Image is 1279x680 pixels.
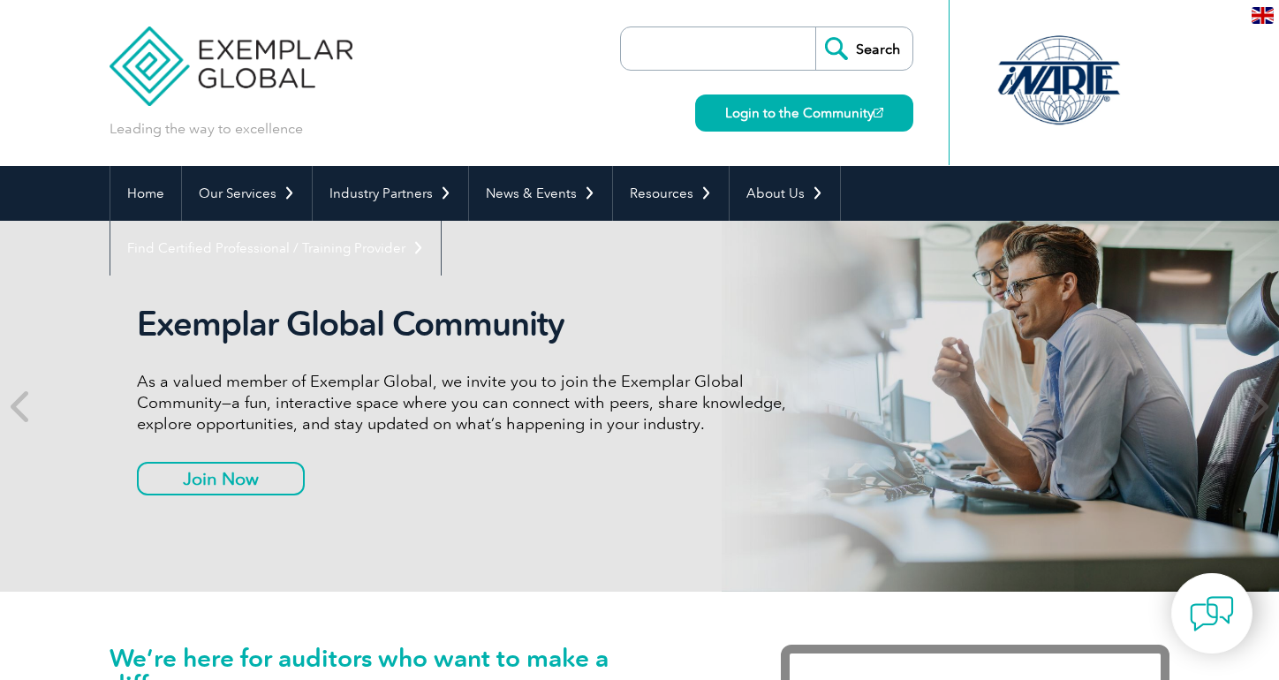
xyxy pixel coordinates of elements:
a: Resources [613,166,729,221]
a: Home [110,166,181,221]
img: en [1252,7,1274,24]
a: Our Services [182,166,312,221]
input: Search [815,27,912,70]
a: Industry Partners [313,166,468,221]
a: News & Events [469,166,612,221]
p: Leading the way to excellence [110,119,303,139]
a: Find Certified Professional / Training Provider [110,221,441,276]
h2: Exemplar Global Community [137,304,799,344]
img: open_square.png [874,108,883,117]
img: contact-chat.png [1190,592,1234,636]
p: As a valued member of Exemplar Global, we invite you to join the Exemplar Global Community—a fun,... [137,371,799,434]
a: About Us [730,166,840,221]
a: Join Now [137,462,305,495]
a: Login to the Community [695,94,913,132]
